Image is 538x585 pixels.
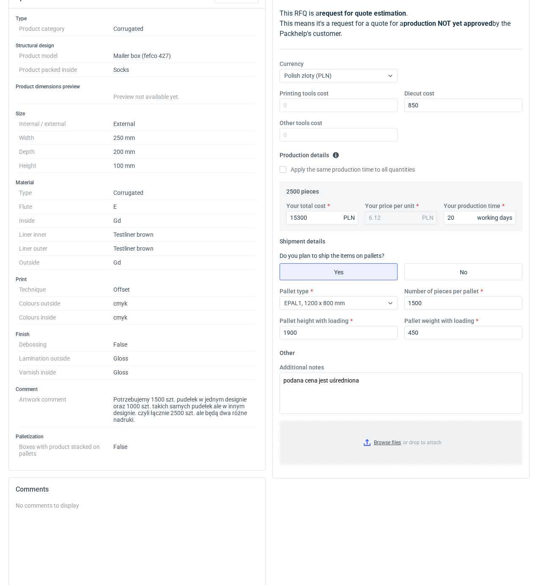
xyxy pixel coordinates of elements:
label: Pallet type [280,287,309,295]
dd: Gloss [113,352,255,366]
h3: Structural design [16,42,258,49]
legend: 2500 pieces [286,185,319,195]
dd: Offset [113,283,255,297]
input: 0 [404,326,522,339]
label: Diecut cost [404,89,434,98]
dd: 200 mm [113,145,255,159]
dt: Boxes with product stacked on pallets [19,440,113,457]
h3: Palletization [16,433,258,440]
p: This RFQ is a . This means it's a request for a quote for a by the Packhelp's customer. [280,8,522,39]
input: 0 [286,211,358,224]
div: No comments to display [16,501,258,510]
dd: E [113,200,255,214]
strong: request for quote estimation [319,9,406,17]
legend: Shipment details [280,235,325,245]
label: Currency [280,60,304,68]
label: Apply the same production time to all quantities [280,165,415,174]
span: EPAL1, 1200 x 800 mm [284,300,345,306]
dt: Artwork comment [19,393,113,427]
label: Your price per unit [365,202,414,210]
span: Preview not available yet. [113,93,180,100]
label: Printing tools cost [280,89,329,98]
label: Other tools cost [280,119,322,127]
legend: Production details [280,148,339,159]
dt: Product category [19,22,113,36]
label: Your total cost [286,202,326,210]
div: PLN [343,213,355,222]
label: Yes [280,263,398,280]
div: working days [477,213,512,222]
dt: Height [19,159,113,173]
dt: Flute [19,200,113,214]
dd: Mailer box (fefco 427) [113,49,255,63]
span: Polish złoty (PLN) [284,72,332,79]
textarea: podana cena jest uśredniona [280,372,522,414]
h3: Comment [16,386,258,393]
dd: False [113,440,255,457]
dt: Inside [19,214,113,228]
dd: False [113,338,255,352]
dd: Corrugated [113,186,255,200]
dt: Depth [19,145,113,159]
input: 0 [444,211,516,224]
h3: Finish [16,331,258,338]
dd: Testliner brown [113,242,255,256]
div: PLN [422,213,434,222]
dt: Colours inside [19,311,113,325]
legend: Other [280,346,295,356]
dd: cmyk [113,311,255,325]
dt: Liner outer [19,242,113,256]
label: Your production time [444,202,500,210]
h3: Material [16,179,258,186]
h3: Product dimensions preview [16,83,258,90]
dd: Gd [113,256,255,270]
dt: Varnish inside [19,366,113,380]
input: 0 [280,128,398,142]
h3: Size [16,110,258,117]
h3: Print [16,276,258,283]
label: Do you plan to ship the items on pallets? [280,252,384,259]
dd: Corrugated [113,22,255,36]
strong: production NOT yet approved [403,19,492,27]
dd: cmyk [113,297,255,311]
dt: Technique [19,283,113,297]
dt: Width [19,131,113,145]
dt: Debossing [19,338,113,352]
label: Additional notes [280,363,324,372]
input: 0 [404,296,522,310]
dt: Internal / external [19,117,113,131]
dt: Lamination outside [19,352,113,366]
h2: Comments [16,484,258,495]
dd: Potrzebujemy 1500 szt. pudełek w jednym designie oraz 1000 szt. takich samych pudełek ale w innym... [113,393,255,427]
dd: External [113,117,255,131]
label: Number of pieces per pallet [404,287,479,295]
dt: Liner inner [19,228,113,242]
input: 0 [404,98,522,112]
dt: Outside [19,256,113,270]
dt: Product model [19,49,113,63]
h3: Type [16,15,258,22]
dd: Gloss [113,366,255,380]
label: or drop to attach [280,421,522,464]
dt: Product packed inside [19,63,113,77]
label: Pallet height with loading [280,317,349,325]
dt: Colours outside [19,297,113,311]
dd: Testliner brown [113,228,255,242]
label: Pallet weight with loading [404,317,474,325]
input: 0 [280,98,398,112]
dd: Socks [113,63,255,77]
dd: 100 mm [113,159,255,173]
dt: Type [19,186,113,200]
dd: Gd [113,214,255,228]
label: No [404,263,522,280]
input: 0 [280,326,398,339]
dd: 250 mm [113,131,255,145]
